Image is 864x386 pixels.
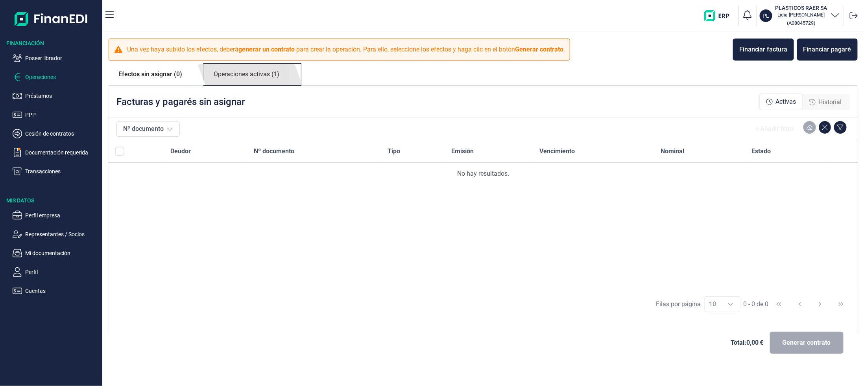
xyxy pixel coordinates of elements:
[744,301,769,307] span: 0 - 0 de 0
[204,64,289,85] a: Operaciones activas (1)
[13,148,99,157] button: Documentación requerida
[704,10,735,21] img: erp
[170,147,191,156] span: Deudor
[763,12,770,20] p: PL
[109,64,192,85] a: Efectos sin asignar (0)
[13,72,99,82] button: Operaciones
[13,286,99,296] button: Cuentas
[25,286,99,296] p: Cuentas
[451,147,474,156] span: Emisión
[515,46,563,53] b: Generar contrato
[811,295,830,314] button: Next Page
[388,147,400,156] span: Tipo
[803,94,848,110] div: Historial
[13,110,99,119] button: PPP
[661,147,684,156] span: Nominal
[238,46,295,53] b: generar un contrato
[13,91,99,101] button: Préstamos
[25,267,99,277] p: Perfil
[760,4,840,28] button: PLPLASTICOS RAER SALidia [PERSON_NAME](A08845729)
[539,147,575,156] span: Vencimiento
[787,20,816,26] small: Copiar cif
[770,295,788,314] button: First Page
[25,110,99,119] p: PPP
[790,295,809,314] button: Previous Page
[25,129,99,138] p: Cesión de contratos
[25,248,99,258] p: Mi documentación
[721,297,740,312] div: Choose
[13,267,99,277] button: Perfil
[776,97,796,107] span: Activas
[13,129,99,138] button: Cesión de contratos
[733,39,794,61] button: Financiar factura
[775,4,827,12] h3: PLASTICOS RAER SA
[819,97,842,107] span: Historial
[760,94,803,110] div: Activas
[25,91,99,101] p: Préstamos
[832,295,851,314] button: Last Page
[115,147,124,156] div: All items unselected
[116,121,180,137] button: Nº documento
[25,167,99,176] p: Transacciones
[656,300,701,309] div: Filas por página
[739,45,788,54] div: Financiar factura
[731,338,764,347] span: Total: 0,00 €
[25,148,99,157] p: Documentación requerida
[25,211,99,220] p: Perfil empresa
[15,6,88,31] img: Logo de aplicación
[13,167,99,176] button: Transacciones
[775,12,827,18] p: Lidia [PERSON_NAME]
[803,45,851,54] div: Financiar pagaré
[752,147,771,156] span: Estado
[13,248,99,258] button: Mi documentación
[25,230,99,239] p: Representantes / Socios
[254,147,294,156] span: Nº documento
[115,169,851,178] div: No hay resultados.
[13,211,99,220] button: Perfil empresa
[13,53,99,63] button: Poseer librador
[127,45,565,54] p: Una vez haya subido los efectos, deberá para crear la operación. Para ello, seleccione los efecto...
[13,230,99,239] button: Representantes / Socios
[25,53,99,63] p: Poseer librador
[116,96,245,108] p: Facturas y pagarés sin asignar
[25,72,99,82] p: Operaciones
[797,39,858,61] button: Financiar pagaré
